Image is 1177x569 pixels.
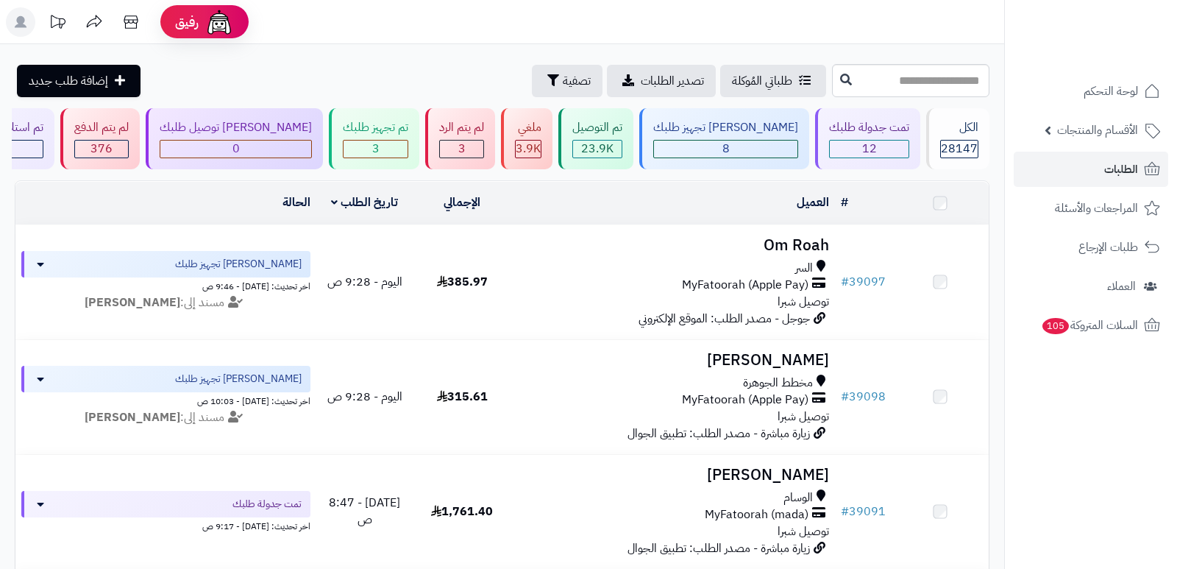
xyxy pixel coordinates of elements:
[1077,41,1163,72] img: logo-2.png
[841,273,849,291] span: #
[636,108,812,169] a: [PERSON_NAME] تجهيز طلبك 8
[705,506,808,523] span: MyFatoorah (mada)
[21,278,310,293] div: اخر تحديث: [DATE] - 9:46 ص
[175,13,199,31] span: رفيق
[1041,315,1138,336] span: السلات المتروكة
[743,375,813,392] span: مخطط الجوهرة
[516,467,829,484] h3: [PERSON_NAME]
[778,293,829,311] span: توصيل شبرا
[841,388,886,406] a: #39098
[515,119,541,136] div: ملغي
[10,409,321,426] div: مسند إلى:
[439,119,484,136] div: لم يتم الرد
[516,141,541,158] div: 3865
[573,141,622,158] div: 23880
[812,108,923,169] a: تمت جدولة طلبك 12
[841,388,849,406] span: #
[440,141,483,158] div: 3
[343,119,408,136] div: تم تجهيز طلبك
[327,273,402,291] span: اليوم - 9:28 ص
[532,65,602,97] button: تصفية
[29,72,108,90] span: إضافة طلب جديد
[57,108,143,169] a: لم يتم الدفع 376
[1078,237,1138,258] span: طلبات الإرجاع
[143,108,326,169] a: [PERSON_NAME] توصيل طلبك 0
[627,540,810,557] span: زيارة مباشرة - مصدر الطلب: تطبيق الجوال
[21,517,310,533] div: اخر تحديث: [DATE] - 9:17 ص
[797,194,829,211] a: العميل
[722,140,730,158] span: 8
[458,140,466,158] span: 3
[732,72,792,90] span: طلباتي المُوكلة
[572,119,622,136] div: تم التوصيل
[1014,74,1168,109] a: لوحة التحكم
[85,409,180,426] strong: [PERSON_NAME]
[830,141,908,158] div: 12
[175,257,302,272] span: [PERSON_NAME] تجهيز طلبك
[372,140,380,158] span: 3
[1014,269,1168,304] a: العملاء
[1014,308,1168,343] a: السلات المتروكة105
[39,7,76,40] a: تحديثات المنصة
[205,7,234,37] img: ai-face.png
[841,194,848,211] a: #
[1055,198,1138,219] span: المراجعات والأسئلة
[331,194,398,211] a: تاريخ الطلب
[329,494,400,529] span: [DATE] - 8:47 ص
[1084,81,1138,102] span: لوحة التحكم
[1057,120,1138,141] span: الأقسام والمنتجات
[923,108,992,169] a: الكل28147
[516,140,541,158] span: 3.9K
[841,273,886,291] a: #39097
[160,141,311,158] div: 0
[563,72,591,90] span: تصفية
[720,65,826,97] a: طلباتي المُوكلة
[75,141,128,158] div: 376
[607,65,716,97] a: تصدير الطلبات
[21,392,310,408] div: اخر تحديث: [DATE] - 10:03 ص
[437,273,488,291] span: 385.97
[160,119,312,136] div: [PERSON_NAME] توصيل طلبك
[516,237,829,254] h3: Om Roah
[1042,318,1069,334] span: 105
[841,503,849,520] span: #
[326,108,422,169] a: تم تجهيز طلبك 3
[862,140,877,158] span: 12
[422,108,498,169] a: لم يتم الرد 3
[17,65,141,97] a: إضافة طلب جديد
[654,141,797,158] div: 8
[437,388,488,406] span: 315.61
[841,503,886,520] a: #39091
[327,388,402,406] span: اليوم - 9:28 ص
[682,392,808,409] span: MyFatoorah (Apple Pay)
[829,119,909,136] div: تمت جدولة طلبك
[516,352,829,369] h3: [PERSON_NAME]
[940,119,978,136] div: الكل
[85,294,180,311] strong: [PERSON_NAME]
[90,140,113,158] span: 376
[682,277,808,294] span: MyFatoorah (Apple Pay)
[10,294,321,311] div: مسند إلى:
[581,140,614,158] span: 23.9K
[639,310,810,328] span: جوجل - مصدر الطلب: الموقع الإلكتروني
[778,408,829,425] span: توصيل شبرا
[653,119,798,136] div: [PERSON_NAME] تجهيز طلبك
[1104,159,1138,180] span: الطلبات
[627,425,810,442] span: زيارة مباشرة - مصدر الطلب: تطبيق الجوال
[1014,230,1168,265] a: طلبات الإرجاع
[444,194,480,211] a: الإجمالي
[1014,191,1168,226] a: المراجعات والأسئلة
[282,194,310,211] a: الحالة
[1014,152,1168,187] a: الطلبات
[778,523,829,540] span: توصيل شبرا
[783,490,813,506] span: الوسام
[1107,276,1136,297] span: العملاء
[74,119,129,136] div: لم يتم الدفع
[641,72,704,90] span: تصدير الطلبات
[175,372,302,386] span: [PERSON_NAME] تجهيز طلبك
[795,260,813,277] span: السر
[344,141,408,158] div: 3
[555,108,636,169] a: تم التوصيل 23.9K
[232,140,240,158] span: 0
[431,503,493,520] span: 1,761.40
